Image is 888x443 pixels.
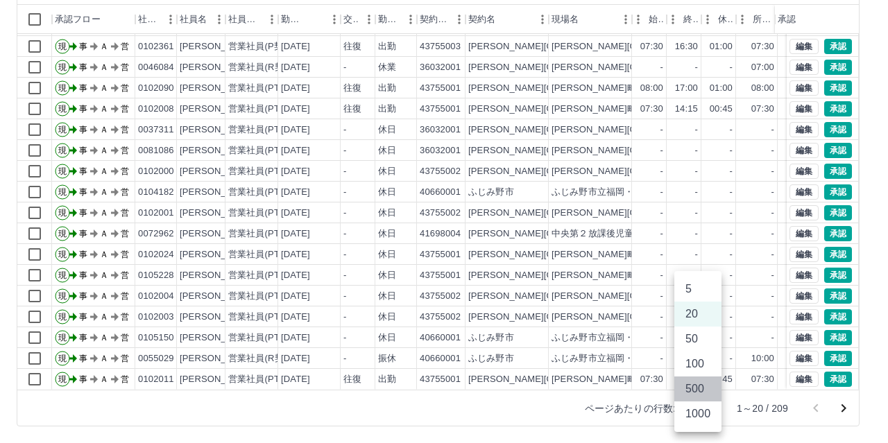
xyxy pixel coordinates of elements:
li: 100 [674,351,721,376]
li: 1000 [674,401,721,426]
li: 5 [674,277,721,302]
li: 50 [674,327,721,351]
li: 500 [674,376,721,401]
li: 20 [674,302,721,327]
